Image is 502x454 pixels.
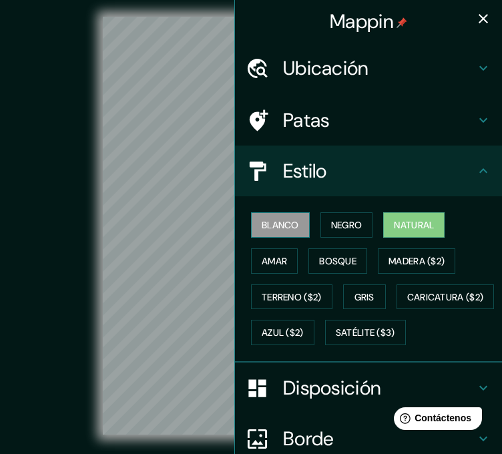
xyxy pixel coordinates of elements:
button: Madera ($2) [378,248,455,274]
img: pin-icon.png [397,17,407,28]
button: Blanco [251,212,310,238]
button: Terreno ($2) [251,284,332,310]
iframe: Lanzador de widgets de ayuda [383,402,487,439]
font: Ubicación [283,55,369,81]
button: Natural [383,212,445,238]
font: Negro [331,219,362,231]
button: Satélite ($3) [325,320,406,345]
font: Natural [394,219,434,231]
div: Patas [235,95,502,146]
font: Amar [262,255,287,267]
button: Amar [251,248,298,274]
div: Ubicación [235,43,502,93]
font: Patas [283,107,330,133]
font: Gris [354,291,374,303]
button: Gris [343,284,386,310]
button: Bosque [308,248,367,274]
font: Mappin [330,9,394,34]
font: Terreno ($2) [262,291,322,303]
font: Madera ($2) [389,255,445,267]
button: Negro [320,212,373,238]
button: Caricatura ($2) [397,284,495,310]
font: Estilo [283,158,327,184]
font: Bosque [319,255,356,267]
canvas: Mapa [103,17,399,435]
font: Azul ($2) [262,327,304,339]
font: Blanco [262,219,299,231]
font: Borde [283,426,334,451]
div: Estilo [235,146,502,196]
font: Caricatura ($2) [407,291,484,303]
div: Disposición [235,363,502,413]
font: Satélite ($3) [336,327,395,339]
button: Azul ($2) [251,320,314,345]
font: Disposición [283,375,381,401]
